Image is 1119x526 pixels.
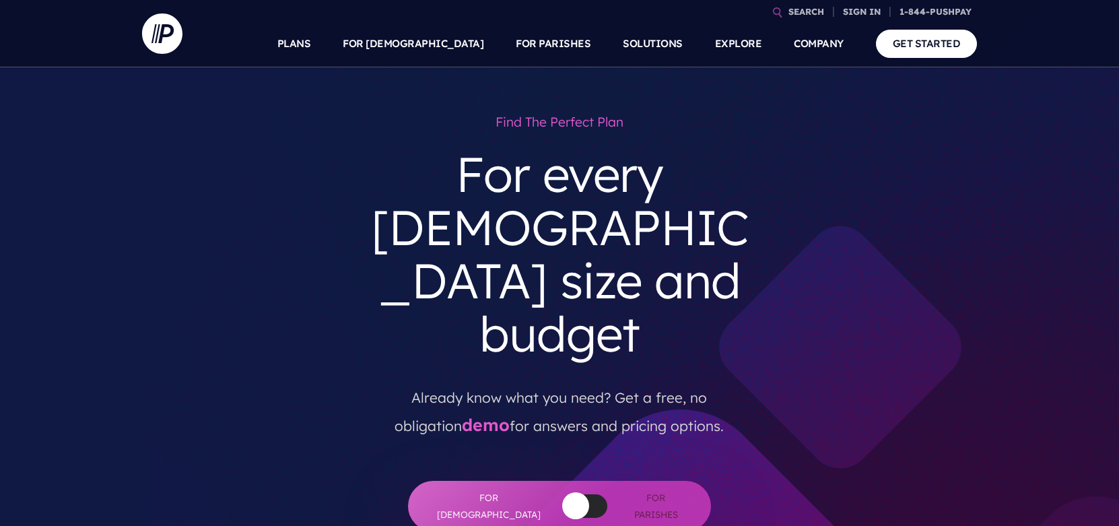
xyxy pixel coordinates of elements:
[715,20,762,67] a: EXPLORE
[356,108,763,137] h1: Find the perfect plan
[623,20,683,67] a: SOLUTIONS
[366,372,753,440] p: Already know what you need? Get a free, no obligation for answers and pricing options.
[356,137,763,372] h3: For every [DEMOGRAPHIC_DATA] size and budget
[628,490,684,523] span: For Parishes
[343,20,483,67] a: FOR [DEMOGRAPHIC_DATA]
[462,414,510,435] a: demo
[435,490,543,523] span: For [DEMOGRAPHIC_DATA]
[277,20,311,67] a: PLANS
[516,20,590,67] a: FOR PARISHES
[794,20,844,67] a: COMPANY
[876,30,978,57] a: GET STARTED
